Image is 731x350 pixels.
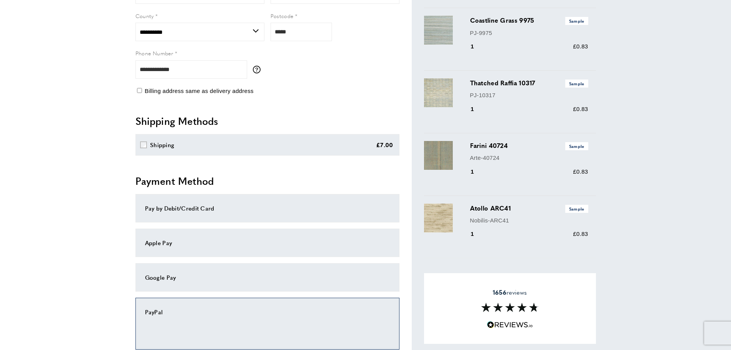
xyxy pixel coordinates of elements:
p: Arte-40724 [470,153,588,163]
div: Apple Pay [145,238,390,247]
img: Reviews.io 5 stars [487,321,533,328]
div: PayPal [145,307,390,317]
h2: Payment Method [135,174,399,188]
p: PJ-9975 [470,28,588,38]
span: £0.83 [573,43,588,50]
h3: Thatched Raffia 10317 [470,78,588,88]
span: Postcode [271,12,294,20]
img: Atollo ARC41 [424,204,453,232]
span: Billing address same as delivery address [145,88,254,94]
div: 1 [470,167,485,176]
strong: 1656 [493,288,507,297]
img: Coastline Grass 9975 [424,16,453,45]
span: Phone Number [135,49,173,57]
span: Sample [565,17,588,25]
iframe: PayPal-paypal [145,317,390,338]
input: Billing address same as delivery address [137,88,142,93]
h3: Atollo ARC41 [470,204,588,213]
img: Thatched Raffia 10317 [424,78,453,107]
td: £5.81 [535,271,595,286]
div: 1 [470,229,485,239]
div: £7.00 [376,140,393,149]
img: Farini 40724 [424,141,453,170]
p: PJ-10317 [470,91,588,100]
span: £0.83 [573,231,588,237]
span: £0.83 [573,106,588,112]
button: More information [253,66,264,73]
h3: Coastline Grass 9975 [470,16,588,25]
span: Sample [565,205,588,213]
div: Pay by Debit/Credit Card [145,204,390,213]
span: Sample [565,142,588,150]
span: £0.83 [573,168,588,175]
div: Google Pay [145,273,390,282]
div: 1 [470,105,485,114]
div: Shipping [150,140,174,149]
span: reviews [493,289,527,296]
div: 1 [470,42,485,51]
td: Subtotal [425,271,534,286]
h3: Farini 40724 [470,141,588,150]
span: Sample [565,80,588,88]
img: Reviews section [481,303,539,312]
p: Nobilis-ARC41 [470,216,588,225]
span: County [135,12,154,20]
h2: Shipping Methods [135,114,399,128]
